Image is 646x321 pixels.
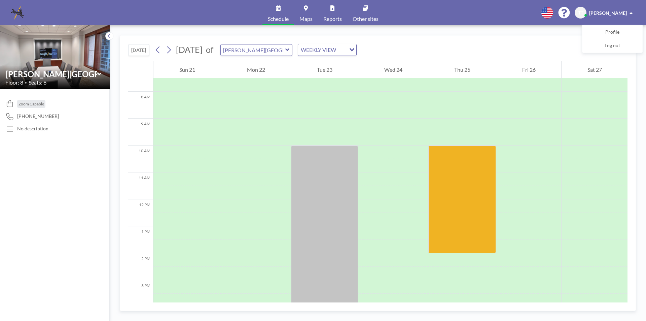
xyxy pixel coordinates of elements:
div: Thu 25 [428,61,496,78]
div: Fri 26 [496,61,561,78]
span: Zoom Capable [19,101,44,106]
span: Log out [605,42,620,49]
div: Sun 21 [153,61,221,78]
span: Schedule [268,16,289,22]
span: Floor: 8 [5,79,23,86]
span: Other sites [353,16,379,22]
div: 8 AM [128,92,153,119]
input: Ansley Room [221,44,285,56]
div: 9 AM [128,119,153,146]
div: 11 AM [128,172,153,199]
input: Ansley Room [6,69,97,79]
span: TT [578,10,583,16]
div: Wed 24 [358,61,428,78]
input: Search for option [338,45,345,54]
div: 10 AM [128,146,153,172]
button: [DATE] [128,44,149,56]
span: [PHONE_NUMBER] [17,113,59,119]
span: Reports [323,16,342,22]
div: No description [17,126,48,132]
span: [PERSON_NAME] [589,10,627,16]
a: Log out [582,39,642,53]
div: 7 AM [128,65,153,92]
div: 12 PM [128,199,153,226]
a: Profile [582,26,642,39]
span: of [206,44,213,55]
img: organization-logo [11,6,24,20]
span: [DATE] [176,44,203,55]
span: Seats: 6 [29,79,46,86]
div: Tue 23 [291,61,358,78]
div: 2 PM [128,253,153,280]
span: WEEKLY VIEW [299,45,337,54]
div: Mon 22 [221,61,291,78]
span: Maps [299,16,313,22]
span: • [25,81,27,85]
div: 3 PM [128,280,153,307]
div: Sat 27 [562,61,627,78]
div: Search for option [298,44,356,56]
div: 1 PM [128,226,153,253]
span: Profile [605,29,619,36]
